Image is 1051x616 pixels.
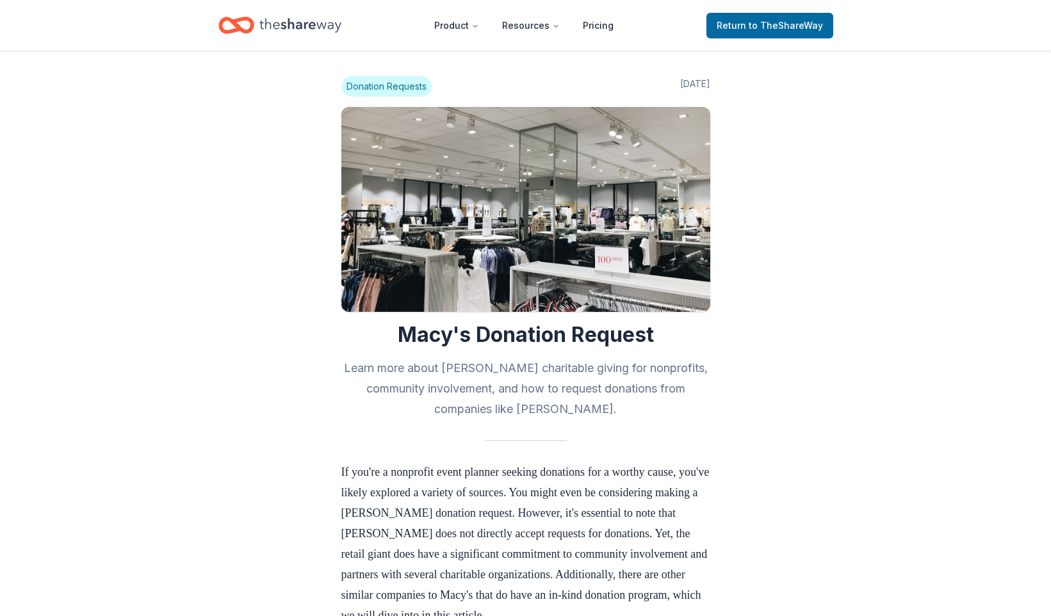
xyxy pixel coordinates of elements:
[341,322,710,348] h1: Macy's Donation Request
[424,13,489,38] button: Product
[424,10,624,40] nav: Main
[218,10,341,40] a: Home
[680,76,710,97] span: [DATE]
[341,76,432,97] span: Donation Requests
[573,13,624,38] a: Pricing
[341,107,710,312] img: Image for Macy's Donation Request
[717,18,823,33] span: Return
[749,20,823,31] span: to TheShareWay
[341,358,710,419] h2: Learn more about [PERSON_NAME] charitable giving for nonprofits, community involvement, and how t...
[492,13,570,38] button: Resources
[706,13,833,38] a: Returnto TheShareWay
